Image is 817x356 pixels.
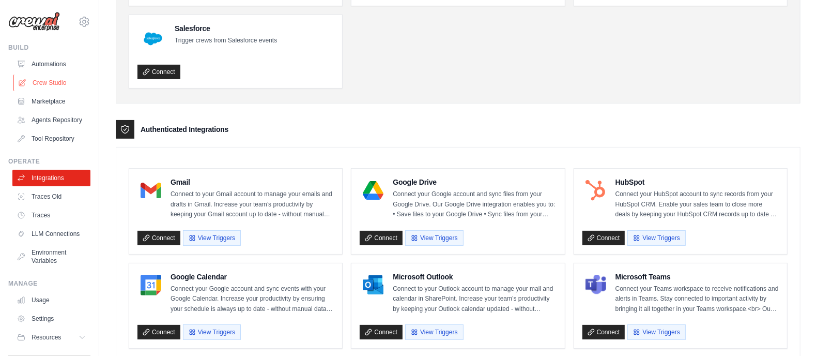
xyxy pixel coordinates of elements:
h4: Salesforce [175,23,277,34]
img: Logo [8,12,60,32]
a: Environment Variables [12,244,90,269]
a: Integrations [12,170,90,186]
h4: Google Calendar [171,272,334,282]
a: Connect [137,231,180,245]
button: View Triggers [183,230,241,246]
button: Resources [12,329,90,346]
a: Usage [12,292,90,308]
a: Crew Studio [13,75,91,91]
h4: HubSpot [615,177,779,187]
img: Microsoft Outlook Logo [363,275,383,295]
img: HubSpot Logo [585,180,606,201]
img: Google Drive Logo [363,180,383,201]
a: Connect [137,325,180,339]
p: Connect to your Gmail account to manage your emails and drafts in Gmail. Increase your team’s pro... [171,189,334,220]
h4: Microsoft Teams [615,272,779,282]
p: Connect your Google account and sync events with your Google Calendar. Increase your productivity... [171,284,334,315]
a: Connect [582,231,625,245]
p: Connect to your Outlook account to manage your mail and calendar in SharePoint. Increase your tea... [393,284,556,315]
div: Manage [8,279,90,288]
p: Trigger crews from Salesforce events [175,36,277,46]
h3: Authenticated Integrations [141,124,228,135]
button: View Triggers [405,230,463,246]
button: View Triggers [405,324,463,340]
img: Salesforce Logo [141,26,165,51]
h4: Microsoft Outlook [393,272,556,282]
img: Microsoft Teams Logo [585,275,606,295]
button: View Triggers [627,324,685,340]
img: Gmail Logo [141,180,161,201]
p: Connect your HubSpot account to sync records from your HubSpot CRM. Enable your sales team to clo... [615,189,779,220]
img: Google Calendar Logo [141,275,161,295]
a: Marketplace [12,93,90,110]
a: Traces [12,207,90,224]
a: Connect [360,231,403,245]
div: Build [8,43,90,52]
a: Connect [360,325,403,339]
p: Connect your Google account and sync files from your Google Drive. Our Google Drive integration e... [393,189,556,220]
span: Resources [32,333,61,342]
a: Settings [12,310,90,327]
h4: Google Drive [393,177,556,187]
a: Agents Repository [12,112,90,128]
a: Automations [12,56,90,72]
a: Connect [582,325,625,339]
button: View Triggers [627,230,685,246]
a: Traces Old [12,188,90,205]
p: Connect your Teams workspace to receive notifications and alerts in Teams. Stay connected to impo... [615,284,779,315]
a: Connect [137,65,180,79]
div: Operate [8,157,90,166]
a: Tool Repository [12,130,90,147]
h4: Gmail [171,177,334,187]
button: View Triggers [183,324,241,340]
a: LLM Connections [12,226,90,242]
